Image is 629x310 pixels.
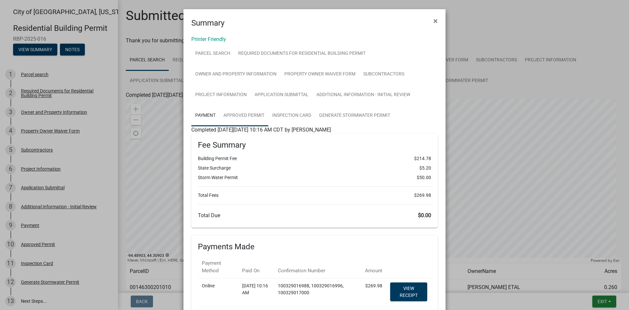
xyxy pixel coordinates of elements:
a: Inspection Card [268,105,315,126]
a: Generate Stormwater Permit [315,105,394,126]
td: $269.98 [361,279,386,307]
a: Printer Friendly [191,36,226,42]
span: Completed [DATE][DATE] 10:16 AM CDT by [PERSON_NAME] [191,127,331,133]
span: $5.20 [419,165,431,172]
a: Parcel search [191,43,234,64]
span: $269.98 [414,192,431,199]
th: Amount [361,256,386,279]
th: Payment Method [198,256,238,279]
a: Approved Permit [219,105,268,126]
span: × [433,16,438,26]
li: State Surcharge [198,165,431,172]
a: Additional Information - Initial Review [313,85,414,106]
h6: Fee Summary [198,140,431,150]
a: Required Documents for Residential Building Permit [234,43,370,64]
th: Confirmation Number [274,256,361,279]
a: Project Information [191,85,251,106]
a: View receipt [390,282,427,301]
li: Building Permit Fee [198,155,431,162]
a: Property Owner Waiver Form [280,64,359,85]
th: Paid On [238,256,274,279]
a: Subcontractors [359,64,408,85]
h4: Summary [191,17,224,29]
li: Storm Water Permit [198,174,431,181]
td: Online [198,279,238,307]
a: Owner and Property Information [191,64,280,85]
td: [DATE] 10:16 AM [238,279,274,307]
button: Close [428,12,443,30]
h6: Payments Made [198,242,431,252]
td: 100329016988, 100329016996, 100329017000 [274,279,361,307]
span: $214.78 [414,155,431,162]
li: Total Fees [198,192,431,199]
span: $0.00 [418,212,431,218]
a: Application Submittal [251,85,313,106]
h6: Total Due [198,212,431,218]
span: $50.00 [417,174,431,181]
a: Payment [191,105,219,126]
